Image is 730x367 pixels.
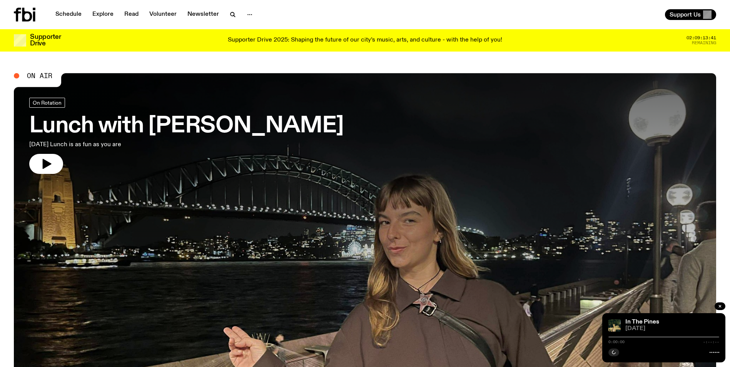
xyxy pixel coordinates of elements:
a: Explore [88,9,118,20]
h3: Lunch with [PERSON_NAME] [29,115,344,137]
span: On Air [27,72,52,79]
a: Newsletter [183,9,224,20]
a: Schedule [51,9,86,20]
span: [DATE] [625,326,719,332]
a: Lunch with [PERSON_NAME][DATE] Lunch is as fun as you are [29,98,344,174]
span: 02:09:13:41 [687,36,716,40]
span: Support Us [670,11,701,18]
span: Remaining [692,41,716,45]
a: In The Pines [625,319,659,325]
a: On Rotation [29,98,65,108]
span: -:--:-- [703,340,719,344]
p: [DATE] Lunch is as fun as you are [29,140,226,149]
a: Read [120,9,143,20]
button: Support Us [665,9,716,20]
h3: Supporter Drive [30,34,61,47]
span: 0:00:00 [608,340,625,344]
span: On Rotation [33,100,62,105]
a: Volunteer [145,9,181,20]
p: Supporter Drive 2025: Shaping the future of our city’s music, arts, and culture - with the help o... [228,37,502,44]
